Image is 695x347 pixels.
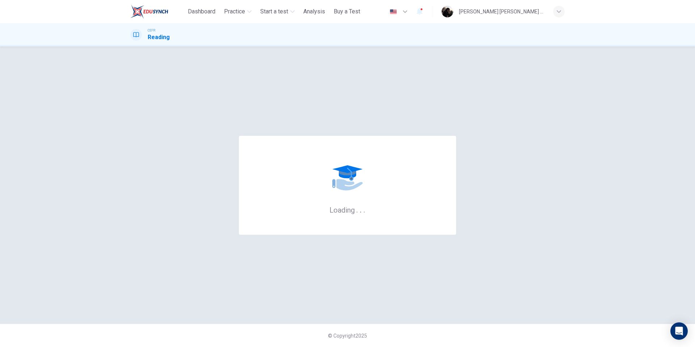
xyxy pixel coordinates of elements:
[329,205,366,214] h6: Loading
[363,203,366,215] h6: .
[130,4,185,19] a: ELTC logo
[459,7,544,16] div: [PERSON_NAME] [PERSON_NAME] KPM-Guru
[328,333,367,339] span: © Copyright 2025
[185,5,218,18] button: Dashboard
[331,5,363,18] button: Buy a Test
[389,9,398,14] img: en
[257,5,298,18] button: Start a test
[300,5,328,18] button: Analysis
[670,322,688,340] div: Open Intercom Messenger
[148,33,170,42] h1: Reading
[442,6,453,17] img: Profile picture
[303,7,325,16] span: Analysis
[359,203,362,215] h6: .
[224,7,245,16] span: Practice
[356,203,358,215] h6: .
[188,7,215,16] span: Dashboard
[148,28,155,33] span: CEFR
[221,5,254,18] button: Practice
[334,7,360,16] span: Buy a Test
[130,4,168,19] img: ELTC logo
[260,7,288,16] span: Start a test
